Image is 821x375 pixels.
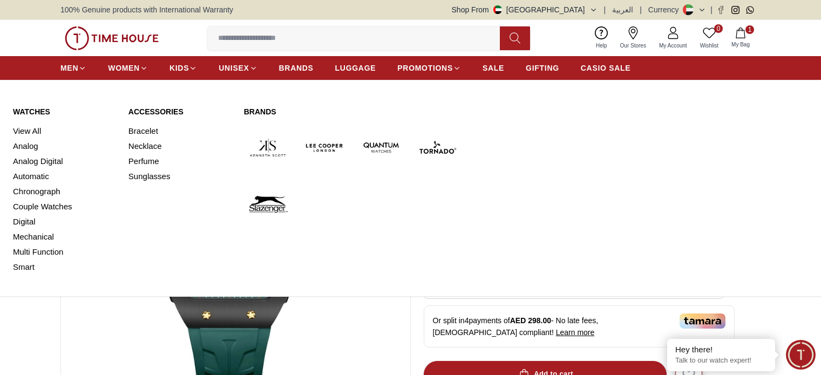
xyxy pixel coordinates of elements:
button: 1My Bag [725,25,756,51]
span: 100% Genuine products with International Warranty [60,4,233,15]
span: BRANDS [279,63,314,73]
a: Facebook [717,6,725,14]
a: Automatic [13,169,116,184]
a: Accessories [128,106,231,117]
a: View All [13,124,116,139]
img: Kenneth Scott [244,124,292,172]
a: Smart [13,260,116,275]
a: GIFTING [526,58,559,78]
div: Chat Widget [786,340,816,370]
span: | [640,4,642,15]
span: UNISEX [219,63,249,73]
div: Currency [648,4,683,15]
span: Our Stores [616,42,650,50]
a: Our Stores [614,24,653,52]
a: SALE [483,58,504,78]
span: My Bag [727,40,754,49]
a: Analog [13,139,116,154]
span: Help [592,42,612,50]
span: 1 [745,25,754,34]
p: Talk to our watch expert! [675,356,767,365]
a: Mechanical [13,229,116,244]
img: Tornado [413,124,462,172]
a: Multi Function [13,244,116,260]
span: MEN [60,63,78,73]
a: Help [589,24,614,52]
img: Quantum [357,124,405,172]
a: PROMOTIONS [397,58,461,78]
span: AED 298.00 [510,316,551,325]
img: Tamara [680,313,725,329]
a: Instagram [731,6,739,14]
a: LUGGAGE [335,58,376,78]
a: Sunglasses [128,169,231,184]
a: Analog Digital [13,154,116,169]
a: UNISEX [219,58,257,78]
img: United Arab Emirates [493,5,502,14]
a: KIDS [169,58,197,78]
span: Learn more [556,328,595,337]
span: GIFTING [526,63,559,73]
a: Whatsapp [746,6,754,14]
span: 0 [714,24,723,33]
a: WOMEN [108,58,148,78]
span: SALE [483,63,504,73]
span: My Account [655,42,691,50]
a: Perfume [128,154,231,169]
img: ... [65,26,159,50]
a: MEN [60,58,86,78]
a: Chronograph [13,184,116,199]
a: 0Wishlist [694,24,725,52]
a: Necklace [128,139,231,154]
span: WOMEN [108,63,140,73]
img: Slazenger [244,180,292,228]
a: Watches [13,106,116,117]
span: KIDS [169,63,189,73]
a: Couple Watches [13,199,116,214]
div: Or split in 4 payments of - No late fees, [DEMOGRAPHIC_DATA] compliant! [424,305,735,347]
div: Hey there! [675,344,767,355]
span: | [604,4,606,15]
button: Shop From[GEOGRAPHIC_DATA] [452,4,598,15]
span: CASIO SALE [581,63,631,73]
img: Lee Cooper [301,124,349,172]
span: Wishlist [696,42,723,50]
a: BRANDS [279,58,314,78]
span: PROMOTIONS [397,63,453,73]
a: Digital [13,214,116,229]
button: العربية [612,4,633,15]
a: Brands [244,106,462,117]
a: CASIO SALE [581,58,631,78]
span: | [710,4,713,15]
a: Bracelet [128,124,231,139]
span: LUGGAGE [335,63,376,73]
